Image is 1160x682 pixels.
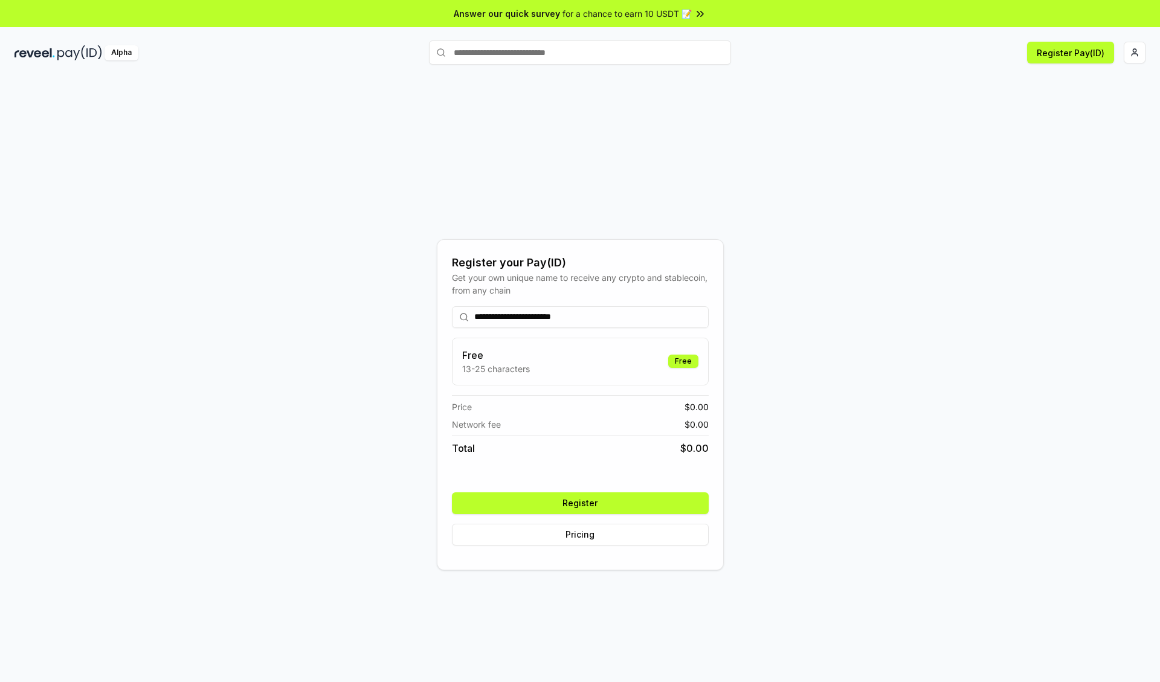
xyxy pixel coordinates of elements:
[462,348,530,362] h3: Free
[452,441,475,455] span: Total
[685,401,709,413] span: $ 0.00
[57,45,102,60] img: pay_id
[452,401,472,413] span: Price
[452,492,709,514] button: Register
[562,7,692,20] span: for a chance to earn 10 USDT 📝
[105,45,138,60] div: Alpha
[454,7,560,20] span: Answer our quick survey
[685,418,709,431] span: $ 0.00
[452,271,709,297] div: Get your own unique name to receive any crypto and stablecoin, from any chain
[680,441,709,455] span: $ 0.00
[462,362,530,375] p: 13-25 characters
[452,524,709,545] button: Pricing
[452,418,501,431] span: Network fee
[1027,42,1114,63] button: Register Pay(ID)
[452,254,709,271] div: Register your Pay(ID)
[14,45,55,60] img: reveel_dark
[668,355,698,368] div: Free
